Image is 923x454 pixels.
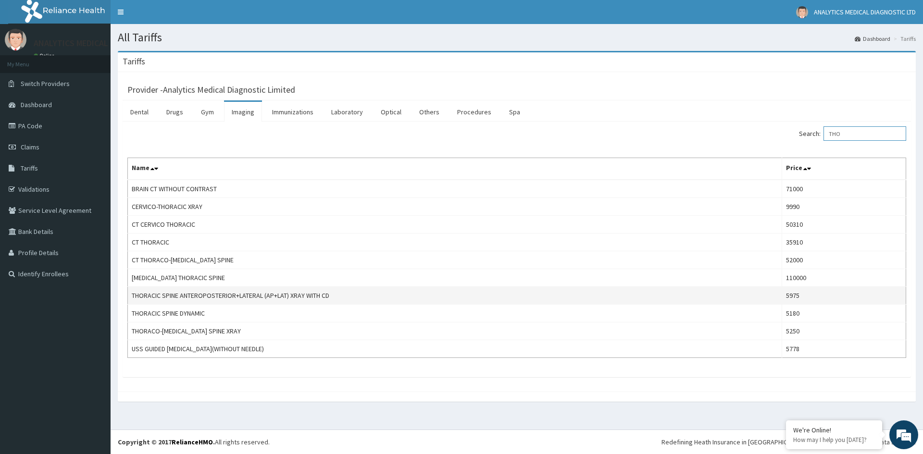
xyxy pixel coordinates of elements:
td: BRAIN CT WITHOUT CONTRAST [128,180,782,198]
label: Search: [799,126,906,141]
td: 5180 [782,305,906,322]
td: 5778 [782,340,906,358]
img: User Image [796,6,808,18]
a: Immunizations [264,102,321,122]
img: d_794563401_company_1708531726252_794563401 [18,48,39,72]
td: CERVICO-THORACIC XRAY [128,198,782,216]
td: THORACIC SPINE ANTEROPOSTERIOR+LATERAL (AP+LAT) XRAY WITH CD [128,287,782,305]
p: ANALYTICS MEDICAL DIAGNOSTIC LTD [34,39,173,48]
footer: All rights reserved. [111,429,923,454]
td: 5975 [782,287,906,305]
td: CT THORACO-[MEDICAL_DATA] SPINE [128,251,782,269]
td: 35910 [782,233,906,251]
span: Tariffs [21,164,38,172]
th: Price [782,158,906,180]
span: ANALYTICS MEDICAL DIAGNOSTIC LTD [814,8,916,16]
td: THORACIC SPINE DYNAMIC [128,305,782,322]
a: Spa [501,102,528,122]
li: Tariffs [891,35,916,43]
a: Gym [193,102,222,122]
td: 9990 [782,198,906,216]
div: Redefining Heath Insurance in [GEOGRAPHIC_DATA] using Telemedicine and Data Science! [661,437,916,447]
a: Online [34,52,57,59]
td: [MEDICAL_DATA] THORACIC SPINE [128,269,782,287]
textarea: Type your message and hit 'Enter' [5,262,183,296]
a: Laboratory [324,102,371,122]
a: Drugs [159,102,191,122]
div: We're Online! [793,426,875,434]
span: Dashboard [21,100,52,109]
a: Dental [123,102,156,122]
td: 50310 [782,216,906,233]
a: Procedures [449,102,499,122]
h3: Tariffs [123,57,145,66]
td: 71000 [782,180,906,198]
td: 52000 [782,251,906,269]
a: RelianceHMO [172,438,213,446]
span: Claims [21,143,39,151]
h3: Provider - Analytics Medical Diagnostic Limited [127,86,295,94]
div: Chat with us now [50,54,162,66]
a: Others [412,102,447,122]
td: THORACO-[MEDICAL_DATA] SPINE XRAY [128,322,782,340]
input: Search: [823,126,906,141]
div: Minimize live chat window [158,5,181,28]
span: Switch Providers [21,79,70,88]
h1: All Tariffs [118,31,916,44]
td: 110000 [782,269,906,287]
p: How may I help you today? [793,436,875,444]
td: CT THORACIC [128,233,782,251]
strong: Copyright © 2017 . [118,438,215,446]
td: USS GUIDED [MEDICAL_DATA](WITHOUT NEEDLE) [128,340,782,358]
th: Name [128,158,782,180]
a: Optical [373,102,409,122]
span: We're online! [56,121,133,218]
a: Imaging [224,102,262,122]
td: CT CERVICO THORACIC [128,216,782,233]
td: 5250 [782,322,906,340]
a: Dashboard [855,35,890,43]
img: User Image [5,29,26,50]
